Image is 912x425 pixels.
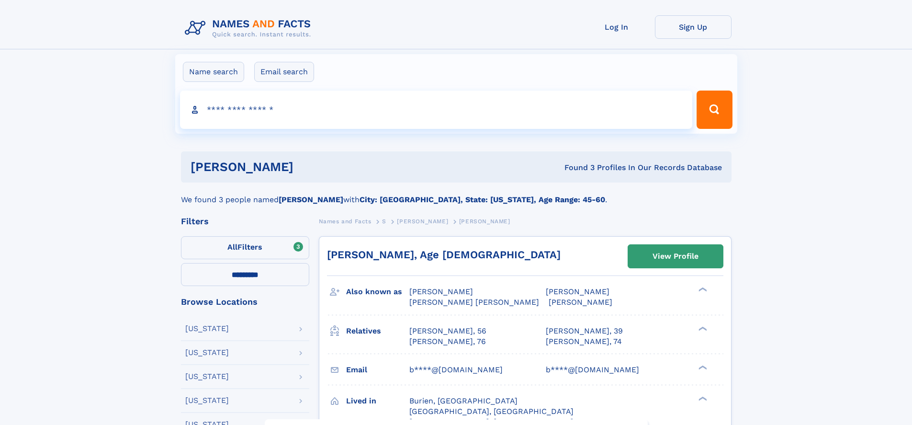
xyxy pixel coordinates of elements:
[181,183,732,206] div: We found 3 people named with .
[346,393,409,409] h3: Lived in
[409,396,518,405] span: Burien, [GEOGRAPHIC_DATA]
[185,349,229,356] div: [US_STATE]
[360,195,605,204] b: City: [GEOGRAPHIC_DATA], State: [US_STATE], Age Range: 45-60
[549,298,612,307] span: [PERSON_NAME]
[655,15,732,39] a: Sign Up
[409,326,486,336] a: [PERSON_NAME], 56
[185,397,229,404] div: [US_STATE]
[185,373,229,380] div: [US_STATE]
[653,245,698,267] div: View Profile
[382,215,386,227] a: S
[409,298,539,307] span: [PERSON_NAME] [PERSON_NAME]
[696,364,708,370] div: ❯
[227,242,237,252] span: All
[185,325,229,333] div: [US_STATE]
[409,287,473,296] span: [PERSON_NAME]
[409,407,574,416] span: [GEOGRAPHIC_DATA], [GEOGRAPHIC_DATA]
[628,245,723,268] a: View Profile
[181,298,309,306] div: Browse Locations
[409,336,486,347] a: [PERSON_NAME], 76
[696,287,708,293] div: ❯
[183,62,244,82] label: Name search
[254,62,314,82] label: Email search
[696,395,708,402] div: ❯
[346,323,409,339] h3: Relatives
[181,217,309,226] div: Filters
[546,336,622,347] a: [PERSON_NAME], 74
[327,249,561,261] a: [PERSON_NAME], Age [DEMOGRAPHIC_DATA]
[397,215,448,227] a: [PERSON_NAME]
[696,325,708,332] div: ❯
[191,161,429,173] h1: [PERSON_NAME]
[578,15,655,39] a: Log In
[697,91,732,129] button: Search Button
[382,218,386,225] span: S
[546,326,623,336] a: [PERSON_NAME], 39
[319,215,372,227] a: Names and Facts
[429,162,722,173] div: Found 3 Profiles In Our Records Database
[181,236,309,259] label: Filters
[397,218,448,225] span: [PERSON_NAME]
[180,91,693,129] input: search input
[279,195,343,204] b: [PERSON_NAME]
[181,15,319,41] img: Logo Names and Facts
[546,287,609,296] span: [PERSON_NAME]
[346,362,409,378] h3: Email
[346,284,409,300] h3: Also known as
[459,218,510,225] span: [PERSON_NAME]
